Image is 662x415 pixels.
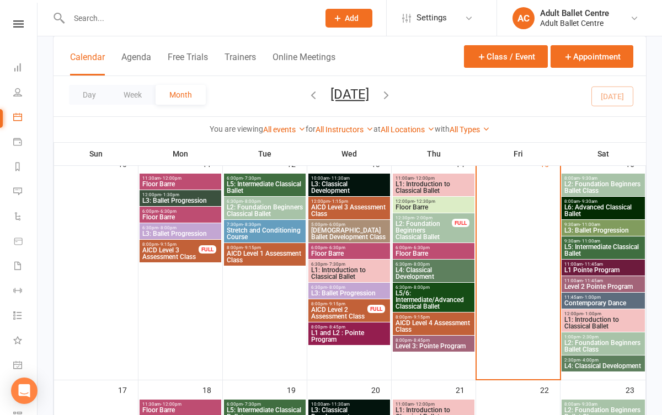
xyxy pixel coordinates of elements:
[564,316,643,330] span: L1: Introduction to Classical Ballet
[564,262,643,267] span: 11:00am
[243,402,261,407] span: - 7:30pm
[564,204,643,217] span: L6: Advanced Classical Ballet
[564,335,643,339] span: 1:00pm
[168,52,208,76] button: Free Trials
[564,363,643,369] span: L4: Classical Development
[13,106,38,131] a: Calendar
[395,215,452,220] span: 12:30pm
[327,222,345,227] span: - 6:00pm
[395,402,472,407] span: 11:00am
[580,239,600,244] span: - 11:00am
[395,176,472,181] span: 11:00am
[564,300,643,306] span: Contemporary Dance
[243,176,261,181] span: - 7:30pm
[564,402,643,407] span: 8:00am
[327,262,345,267] span: - 7:30pm
[273,52,335,76] button: Online Meetings
[395,262,472,267] span: 6:30pm
[11,378,38,404] div: Open Intercom Messenger
[395,204,472,211] span: Floor Barre
[412,338,430,343] span: - 8:45pm
[142,181,219,187] span: Floor Barre
[327,245,345,250] span: - 6:30pm
[412,262,430,267] span: - 8:00pm
[564,244,643,257] span: L5: Intermediate Classical Ballet
[564,358,643,363] span: 2:30pm
[412,285,430,290] span: - 8:00pm
[395,181,472,194] span: L1: Introduction to Classical Ballet
[142,407,219,413] span: Floor Barre
[226,227,303,240] span: Stretch and Conditioning Course
[551,45,633,68] button: Appointment
[311,325,388,330] span: 8:00pm
[243,199,261,204] span: - 8:00pm
[564,283,643,290] span: Level 2 Pointe Program
[70,52,105,76] button: Calendar
[161,176,181,181] span: - 12:00pm
[226,204,303,217] span: L2: Foundation Beginners Classical Ballet
[226,176,303,181] span: 6:00pm
[564,199,643,204] span: 8:00am
[138,142,223,165] th: Mon
[564,222,643,227] span: 9:30am
[371,380,391,398] div: 20
[142,176,219,181] span: 11:30am
[395,315,472,320] span: 8:00pm
[540,380,560,398] div: 22
[580,222,600,227] span: - 11:00am
[13,155,38,180] a: Reports
[395,267,472,280] span: L4: Classical Development
[13,354,38,379] a: General attendance kiosk mode
[142,230,219,237] span: L3: Ballet Progression
[564,181,643,194] span: L2: Foundation Beginners Ballet Class
[161,192,179,197] span: - 1:30pm
[156,85,206,105] button: Month
[311,285,388,290] span: 6:30pm
[311,199,388,204] span: 12:00pm
[395,250,472,257] span: Floor Barre
[414,402,435,407] span: - 12:00pm
[287,380,307,398] div: 19
[13,81,38,106] a: People
[69,85,110,105] button: Day
[395,290,472,310] span: L5/6: Intermediate/Advanced Classical Ballet
[142,402,219,407] span: 11:30am
[161,402,181,407] span: - 12:00pm
[327,285,345,290] span: - 8:00pm
[414,199,435,204] span: - 12:30pm
[580,358,599,363] span: - 4:00pm
[142,209,219,214] span: 6:00pm
[414,215,433,220] span: - 2:00pm
[583,262,603,267] span: - 11:45am
[373,125,381,133] strong: at
[226,199,303,204] span: 6:30pm
[330,87,369,102] button: [DATE]
[142,197,219,204] span: L3: Ballet Progression
[311,227,388,240] span: [DEMOGRAPHIC_DATA] Ballet Development Class
[66,10,311,26] input: Search...
[311,290,388,297] span: L3: Ballet Progression
[311,306,368,320] span: AICD Level 2 Assessment Class
[330,199,348,204] span: - 1:15pm
[263,125,306,134] a: All events
[226,181,303,194] span: L5: Intermediate Classical Ballet
[564,278,643,283] span: 11:00am
[395,343,472,349] span: Level 3: Pointe Program
[564,339,643,353] span: L2: Foundation Beginners Ballet Class
[142,242,199,247] span: 8:00pm
[311,402,388,407] span: 10:00am
[395,338,472,343] span: 8:00pm
[580,199,597,204] span: - 9:30am
[13,329,38,354] a: What's New
[381,125,435,134] a: All Locations
[210,125,263,133] strong: You are viewing
[560,142,646,165] th: Sat
[395,245,472,250] span: 6:00pm
[199,245,216,254] div: FULL
[583,311,601,316] span: - 1:00pm
[158,225,177,230] span: - 8:00pm
[306,125,316,133] strong: for
[142,214,219,220] span: Floor Barre
[476,142,560,165] th: Fri
[580,335,599,339] span: - 2:30pm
